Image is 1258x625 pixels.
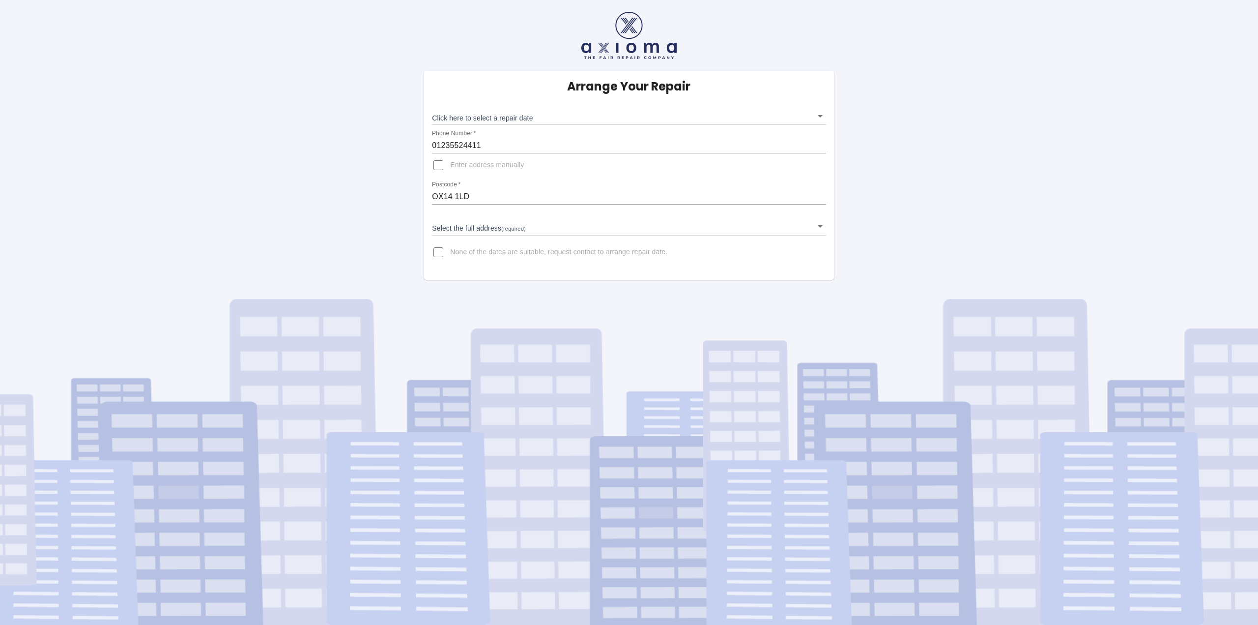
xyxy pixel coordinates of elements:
label: Phone Number [432,129,476,138]
img: axioma [581,12,677,59]
span: Enter address manually [450,160,524,170]
span: None of the dates are suitable, request contact to arrange repair date. [450,247,667,257]
h5: Arrange Your Repair [567,79,690,94]
label: Postcode [432,180,460,189]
